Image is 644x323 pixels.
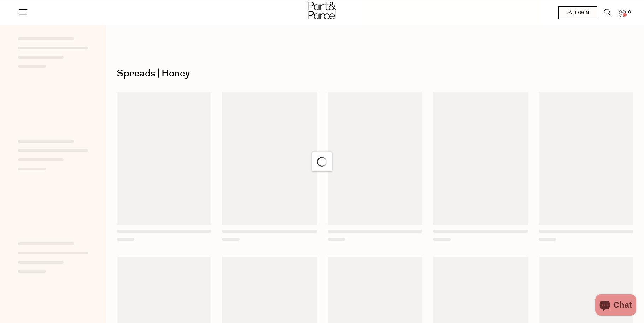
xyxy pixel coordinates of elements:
[573,10,589,16] span: Login
[558,6,597,19] a: Login
[308,2,336,19] img: Part&Parcel
[593,294,638,317] inbox-online-store-chat: Shopify online store chat
[117,65,633,82] h1: Spreads | Honey
[619,10,626,17] a: 0
[626,9,633,16] span: 0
